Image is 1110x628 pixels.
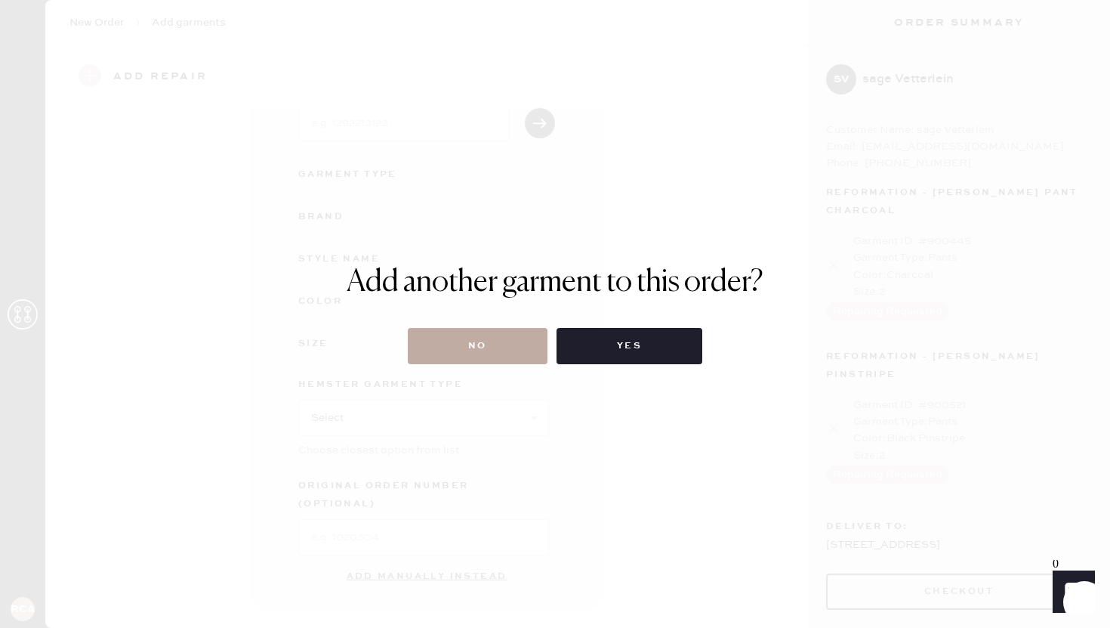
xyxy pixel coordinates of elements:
button: No [408,328,547,364]
button: Yes [557,328,702,364]
h1: Add another garment to this order? [347,265,763,301]
iframe: Front Chat [1038,560,1103,625]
